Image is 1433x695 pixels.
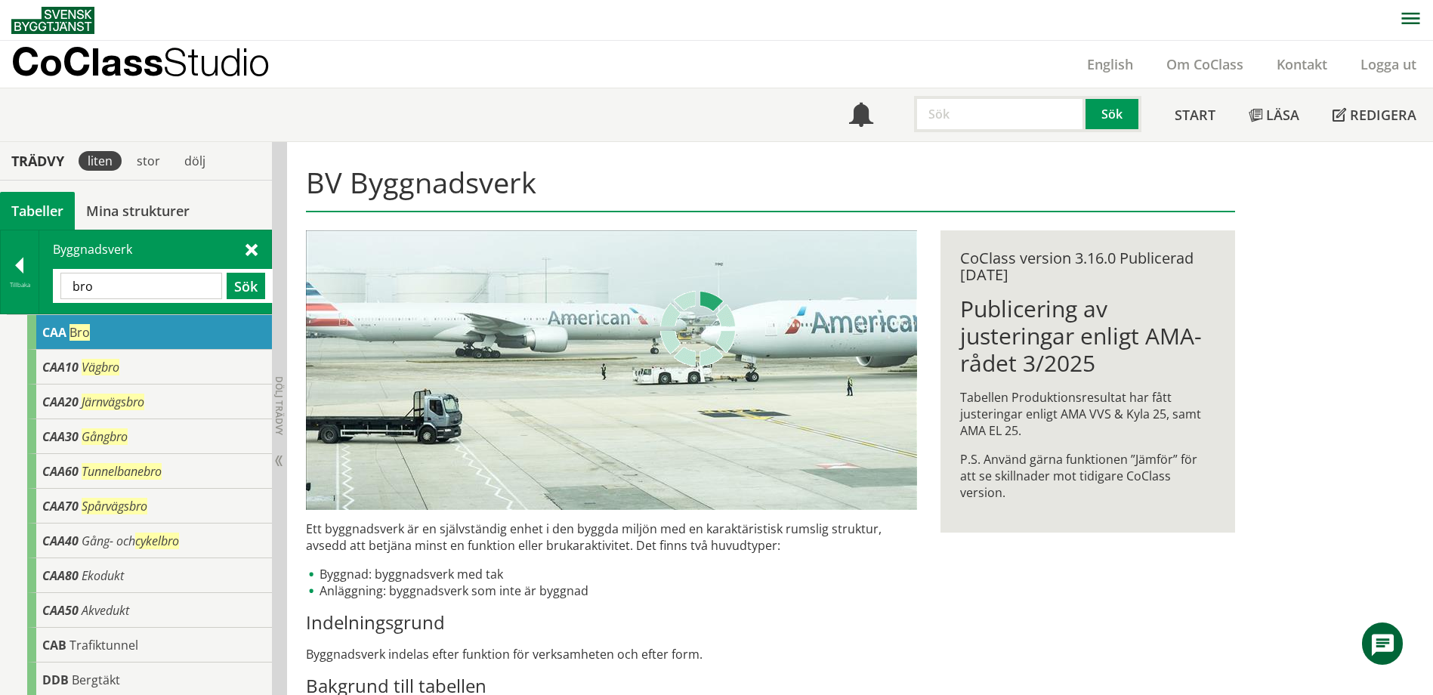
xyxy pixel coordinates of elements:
[227,273,265,299] button: Sök
[42,394,79,410] span: CAA20
[82,498,147,514] span: Spårvägsbro
[82,428,128,445] span: Gångbro
[82,394,144,410] span: Järnvägsbro
[27,350,272,385] div: Gå till informationssidan för CoClass Studio
[306,230,917,510] img: flygplatsbana.jpg
[1086,96,1141,132] button: Sök
[82,359,119,375] span: Vägbro
[163,39,270,84] span: Studio
[3,153,73,169] div: Trädvy
[128,151,169,171] div: stor
[306,582,917,599] li: Anläggning: byggnadsverk som inte är byggnad
[1344,55,1433,73] a: Logga ut
[1,279,39,291] div: Tillbaka
[82,567,124,584] span: Ekodukt
[11,53,270,70] p: CoClass
[27,385,272,419] div: Gå till informationssidan för CoClass Studio
[1232,88,1316,141] a: Läsa
[660,291,736,366] img: Laddar
[1175,106,1215,124] span: Start
[27,628,272,663] div: Gå till informationssidan för CoClass Studio
[1150,55,1260,73] a: Om CoClass
[27,489,272,524] div: Gå till informationssidan för CoClass Studio
[306,165,1234,212] h1: BV Byggnadsverk
[42,498,79,514] span: CAA70
[246,241,258,257] span: Stäng sök
[27,419,272,454] div: Gå till informationssidan för CoClass Studio
[42,359,79,375] span: CAA10
[914,96,1086,132] input: Sök
[42,533,79,549] span: CAA40
[60,273,222,299] input: Sök
[960,250,1215,283] div: CoClass version 3.16.0 Publicerad [DATE]
[42,324,66,341] span: CAA
[42,567,79,584] span: CAA80
[69,637,138,653] span: Trafiktunnel
[27,315,272,350] div: Gå till informationssidan för CoClass Studio
[1266,106,1299,124] span: Läsa
[82,533,179,549] span: Gång- och
[27,524,272,558] div: Gå till informationssidan för CoClass Studio
[39,230,271,314] div: Byggnadsverk
[1350,106,1416,124] span: Redigera
[42,602,79,619] span: CAA50
[273,376,286,435] span: Dölj trädvy
[849,104,873,128] span: Notifikationer
[1316,88,1433,141] a: Redigera
[11,7,94,34] img: Svensk Byggtjänst
[960,451,1215,501] p: P.S. Använd gärna funktionen ”Jämför” för att se skillnader mot tidigare CoClass version.
[82,463,162,480] span: Tunnelbanebro
[1260,55,1344,73] a: Kontakt
[11,41,302,88] a: CoClassStudio
[135,533,179,549] span: cykelbro
[79,151,122,171] div: liten
[27,558,272,593] div: Gå till informationssidan för CoClass Studio
[1070,55,1150,73] a: English
[306,566,917,582] li: Byggnad: byggnadsverk med tak
[27,454,272,489] div: Gå till informationssidan för CoClass Studio
[42,428,79,445] span: CAA30
[960,295,1215,377] h1: Publicering av justeringar enligt AMA-rådet 3/2025
[42,463,79,480] span: CAA60
[306,611,917,634] h3: Indelningsgrund
[69,324,90,341] span: Bro
[960,389,1215,439] p: Tabellen Produktionsresultat har fått justeringar enligt AMA VVS & Kyla 25, samt AMA EL 25.
[72,672,120,688] span: Bergtäkt
[82,602,129,619] span: Akvedukt
[42,637,66,653] span: CAB
[1158,88,1232,141] a: Start
[175,151,215,171] div: dölj
[75,192,201,230] a: Mina strukturer
[27,593,272,628] div: Gå till informationssidan för CoClass Studio
[42,672,69,688] span: DDB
